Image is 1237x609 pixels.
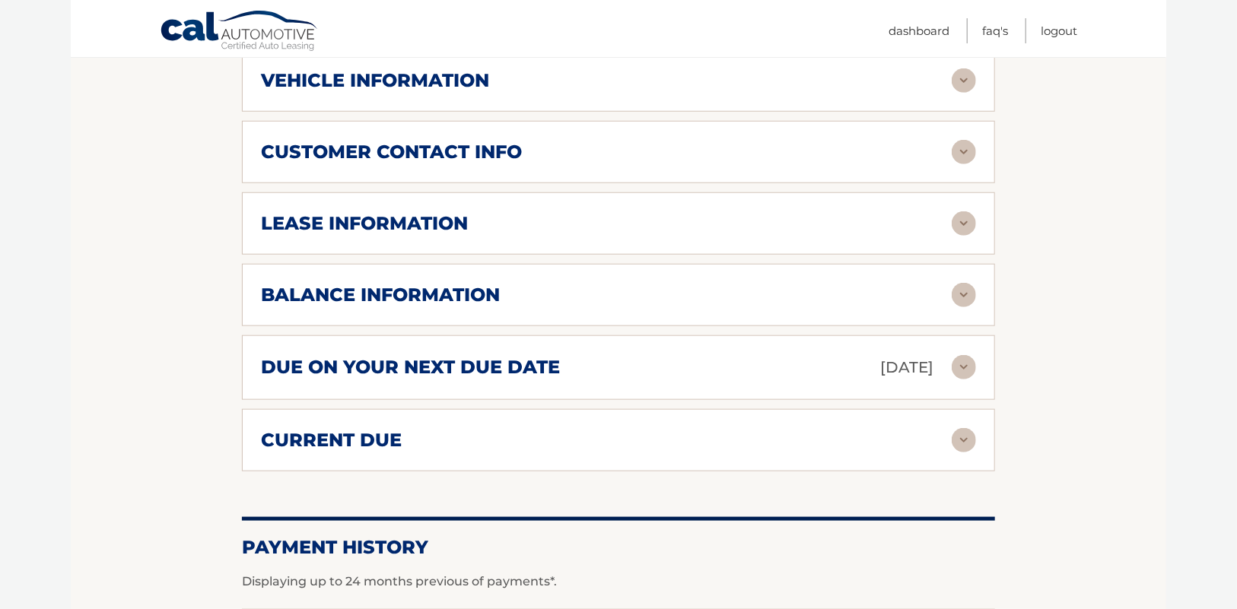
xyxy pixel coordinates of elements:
[952,428,976,452] img: accordion-rest.svg
[952,140,976,164] img: accordion-rest.svg
[952,211,976,236] img: accordion-rest.svg
[952,68,976,93] img: accordion-rest.svg
[160,10,320,54] a: Cal Automotive
[261,141,522,163] h2: customer contact info
[261,356,560,379] h2: due on your next due date
[261,429,402,452] h2: current due
[242,536,995,559] h2: Payment History
[880,354,933,381] p: [DATE]
[952,355,976,379] img: accordion-rest.svg
[261,69,489,92] h2: vehicle information
[261,284,500,306] h2: balance information
[952,283,976,307] img: accordion-rest.svg
[261,212,468,235] h2: lease information
[242,573,995,591] p: Displaying up to 24 months previous of payments*.
[982,18,1008,43] a: FAQ's
[889,18,949,43] a: Dashboard
[1041,18,1077,43] a: Logout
